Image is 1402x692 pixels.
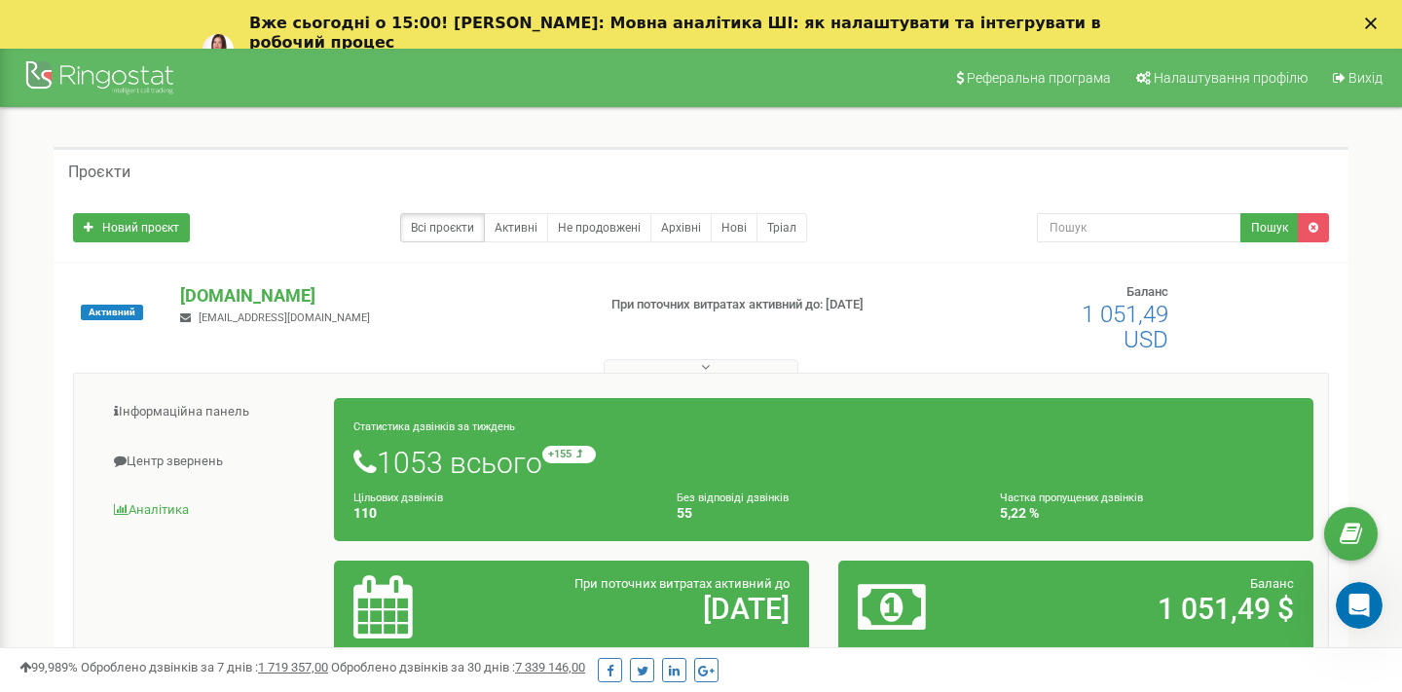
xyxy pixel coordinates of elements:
a: Архівні [650,213,712,242]
span: Активний [81,305,143,320]
span: [EMAIL_ADDRESS][DOMAIN_NAME] [199,311,370,324]
a: Всі проєкти [400,213,485,242]
input: Пошук [1037,213,1241,242]
small: Цільових дзвінків [353,492,443,504]
a: Налаштування профілю [1124,49,1317,107]
a: Не продовжені [547,213,651,242]
b: Вже сьогодні о 15:00! [PERSON_NAME]: Мовна аналітика ШІ: як налаштувати та інтегрувати в робочий ... [249,14,1101,52]
a: Нові [711,213,757,242]
small: Статистика дзвінків за тиждень [353,420,515,433]
span: При поточних витратах активний до [574,576,790,591]
a: Тріал [756,213,807,242]
p: При поточних витратах активний до: [DATE] [611,296,904,314]
a: Новий проєкт [73,213,190,242]
a: Аналiтика [89,487,335,534]
span: Баланс [1126,284,1168,299]
h2: [DATE] [508,593,790,625]
a: Інформаційна панель [89,388,335,436]
h2: 1 051,49 $ [1013,593,1294,625]
a: Реферальна програма [943,49,1121,107]
span: Вихід [1348,70,1383,86]
h4: 110 [353,506,647,521]
u: 1 719 357,00 [258,660,328,674]
button: Пошук [1240,213,1299,242]
u: 7 339 146,00 [515,660,585,674]
a: Вихід [1320,49,1392,107]
span: Налаштування профілю [1154,70,1308,86]
span: Баланс [1250,576,1294,591]
img: Profile image for Yuliia [203,34,234,65]
div: Закрити [1365,18,1384,29]
span: 1 051,49 USD [1082,301,1168,353]
iframe: Intercom live chat [1336,582,1383,629]
h4: 5,22 % [1000,506,1294,521]
a: Активні [484,213,548,242]
span: Реферальна програма [967,70,1111,86]
span: 99,989% [19,660,78,674]
small: Частка пропущених дзвінків [1000,492,1143,504]
p: [DOMAIN_NAME] [180,283,579,309]
span: Оброблено дзвінків за 30 днів : [331,660,585,674]
h4: 55 [677,506,971,521]
span: Оброблено дзвінків за 7 днів : [81,660,328,674]
small: Без відповіді дзвінків [677,492,789,504]
small: +155 [542,446,596,463]
h5: Проєкти [68,164,130,181]
a: Центр звернень [89,438,335,486]
h1: 1053 всього [353,446,1294,479]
